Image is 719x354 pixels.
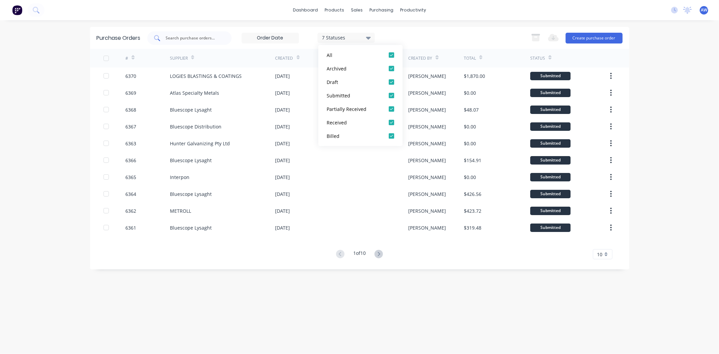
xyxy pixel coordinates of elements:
[530,106,571,114] div: Submitted
[597,251,603,258] span: 10
[318,75,402,89] button: Draft
[318,48,402,62] button: All
[170,224,212,231] div: Bluescope Lysaght
[464,106,479,113] div: $48.07
[275,123,290,130] div: [DATE]
[12,5,22,15] img: Factory
[170,157,212,164] div: Bluescope Lysaght
[170,174,189,181] div: Interpon
[170,123,221,130] div: Bluescope Distribution
[464,190,481,198] div: $426.56
[327,79,381,86] div: Draft
[170,207,191,214] div: METROLL
[464,140,476,147] div: $0.00
[566,33,623,43] button: Create purchase order
[275,207,290,214] div: [DATE]
[366,5,397,15] div: purchasing
[464,123,476,130] div: $0.00
[170,72,242,80] div: LOGIES BLASTINGS & COATINGS
[408,174,446,181] div: [PERSON_NAME]
[464,157,481,164] div: $154.91
[170,106,212,113] div: Bluescope Lysaght
[170,190,212,198] div: Bluescope Lysaght
[397,5,429,15] div: productivity
[408,89,446,96] div: [PERSON_NAME]
[125,157,136,164] div: 6366
[275,55,293,61] div: Created
[464,55,476,61] div: Total
[464,89,476,96] div: $0.00
[327,52,381,59] div: All
[530,89,571,97] div: Submitted
[125,123,136,130] div: 6367
[530,55,545,61] div: Status
[327,65,381,72] div: Archived
[242,33,299,43] input: Order Date
[318,102,402,116] button: Partially Received
[408,140,446,147] div: [PERSON_NAME]
[701,7,707,13] span: AW
[327,119,381,126] div: Received
[170,140,230,147] div: Hunter Galvanizing Pty Ltd
[275,89,290,96] div: [DATE]
[464,72,485,80] div: $1,870.00
[275,224,290,231] div: [DATE]
[125,207,136,214] div: 6362
[353,249,366,259] div: 1 of 10
[318,129,402,143] button: Billed
[327,92,381,99] div: Submitted
[530,156,571,165] div: Submitted
[125,106,136,113] div: 6368
[408,207,446,214] div: [PERSON_NAME]
[408,106,446,113] div: [PERSON_NAME]
[327,106,381,113] div: Partially Received
[125,224,136,231] div: 6361
[125,140,136,147] div: 6363
[275,190,290,198] div: [DATE]
[125,55,128,61] div: #
[318,116,402,129] button: Received
[327,132,381,140] div: Billed
[464,224,481,231] div: $319.48
[408,72,446,80] div: [PERSON_NAME]
[125,174,136,181] div: 6365
[348,5,366,15] div: sales
[125,89,136,96] div: 6369
[290,5,321,15] a: dashboard
[170,55,188,61] div: Supplier
[530,139,571,148] div: Submitted
[321,5,348,15] div: products
[408,55,432,61] div: Created By
[275,157,290,164] div: [DATE]
[408,190,446,198] div: [PERSON_NAME]
[322,34,370,41] div: 7 Statuses
[408,157,446,164] div: [PERSON_NAME]
[464,207,481,214] div: $423.72
[275,106,290,113] div: [DATE]
[170,89,219,96] div: Atlas Specialty Metals
[275,72,290,80] div: [DATE]
[165,35,221,41] input: Search purchase orders...
[408,224,446,231] div: [PERSON_NAME]
[125,72,136,80] div: 6370
[530,122,571,131] div: Submitted
[530,72,571,80] div: Submitted
[97,34,141,42] div: Purchase Orders
[318,62,402,75] button: Archived
[275,174,290,181] div: [DATE]
[530,173,571,181] div: Submitted
[318,89,402,102] button: Submitted
[125,190,136,198] div: 6364
[530,190,571,198] div: Submitted
[408,123,446,130] div: [PERSON_NAME]
[530,207,571,215] div: Submitted
[530,224,571,232] div: Submitted
[275,140,290,147] div: [DATE]
[464,174,476,181] div: $0.00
